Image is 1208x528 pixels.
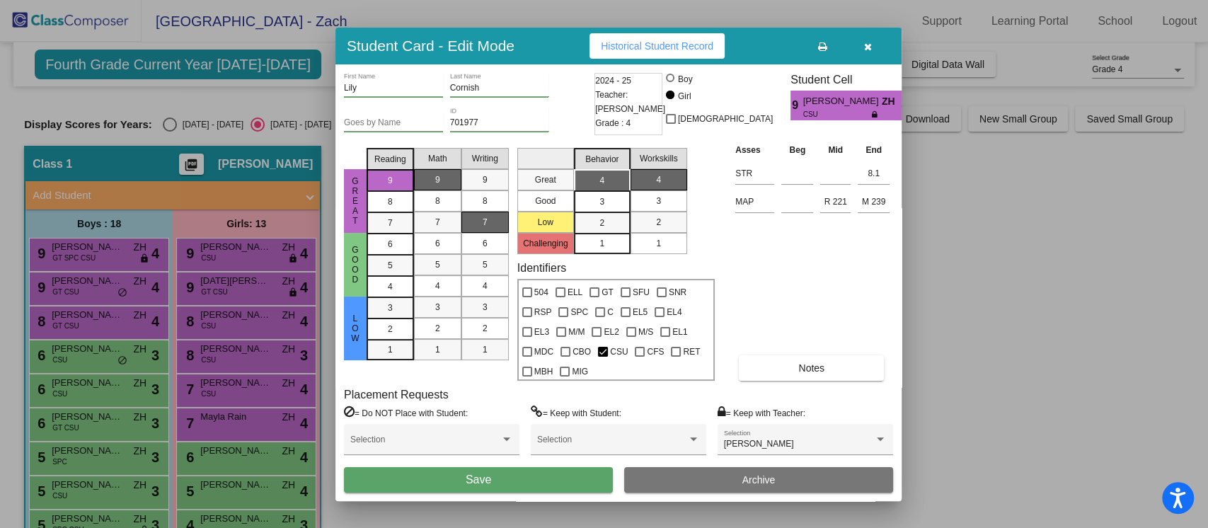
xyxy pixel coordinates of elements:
button: Archive [624,467,893,493]
span: 504 [534,284,548,301]
span: MBH [534,363,553,380]
span: 1 [388,343,393,356]
button: Historical Student Record [589,33,725,59]
label: = Keep with Teacher: [718,406,805,420]
span: 4 [388,280,393,293]
span: Teacher: [PERSON_NAME] [595,88,665,116]
span: 3 [435,301,440,314]
span: 9 [483,173,488,186]
span: GT [602,284,614,301]
span: Writing [472,152,498,165]
input: goes by name [344,118,443,128]
span: 5 [435,258,440,271]
span: [DEMOGRAPHIC_DATA] [678,110,773,127]
span: CSU [610,343,628,360]
span: M/S [638,323,653,340]
span: M/M [568,323,585,340]
div: Girl [677,90,691,103]
span: 5 [388,259,393,272]
span: Reading [374,153,406,166]
span: CSU [803,109,872,120]
span: 5 [483,258,488,271]
span: EL4 [667,304,681,321]
span: ELL [568,284,582,301]
span: [PERSON_NAME] [724,439,794,449]
span: 3 [483,301,488,314]
span: Workskills [640,152,678,165]
span: ZH [882,94,902,109]
span: Behavior [585,153,619,166]
span: Notes [798,362,824,374]
span: 9 [388,174,393,187]
th: End [854,142,893,158]
span: MIG [572,363,588,380]
span: CBO [573,343,591,360]
span: 2 [656,216,661,229]
button: Save [344,467,613,493]
span: 3 [599,195,604,208]
span: EL3 [534,323,549,340]
span: RSP [534,304,552,321]
span: EL1 [672,323,687,340]
input: Enter ID [450,118,549,128]
span: 4 [656,173,661,186]
span: RET [683,343,700,360]
span: 2 [483,322,488,335]
span: 2 [435,322,440,335]
span: SFU [633,284,650,301]
span: Save [466,474,491,486]
input: assessment [735,163,774,184]
h3: Student Cell [790,73,914,86]
span: 7 [435,216,440,229]
th: Beg [778,142,817,158]
span: 2024 - 25 [595,74,631,88]
label: = Do NOT Place with Student: [344,406,468,420]
span: MDC [534,343,553,360]
th: Mid [817,142,854,158]
input: assessment [735,191,774,212]
span: 6 [483,237,488,250]
th: Asses [732,142,778,158]
span: 8 [435,195,440,207]
span: 7 [483,216,488,229]
span: 1 [656,237,661,250]
span: Math [428,152,447,165]
span: 7 [388,217,393,229]
span: Archive [742,474,776,486]
span: Great [349,176,362,226]
span: SNR [669,284,686,301]
span: 8 [483,195,488,207]
span: CFS [647,343,664,360]
span: 2 [388,323,393,335]
span: 4 [483,280,488,292]
span: 8 [388,195,393,208]
span: 1 [599,237,604,250]
span: 2 [599,217,604,229]
span: 6 [435,237,440,250]
h3: Student Card - Edit Mode [347,37,514,54]
span: 4 [902,97,914,114]
div: Boy [677,73,693,86]
span: EL2 [604,323,619,340]
label: = Keep with Student: [531,406,621,420]
span: C [607,304,614,321]
span: 6 [388,238,393,251]
span: SPC [570,304,588,321]
span: Good [349,245,362,285]
span: [PERSON_NAME] [803,94,882,109]
span: 9 [790,97,803,114]
span: 1 [483,343,488,356]
span: EL5 [633,304,648,321]
span: 3 [656,195,661,207]
label: Identifiers [517,261,566,275]
span: Grade : 4 [595,116,631,130]
button: Notes [739,355,884,381]
span: 4 [435,280,440,292]
span: 9 [435,173,440,186]
span: 1 [435,343,440,356]
span: Historical Student Record [601,40,713,52]
span: 4 [599,174,604,187]
span: Low [349,314,362,343]
span: 3 [388,302,393,314]
label: Placement Requests [344,388,449,401]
